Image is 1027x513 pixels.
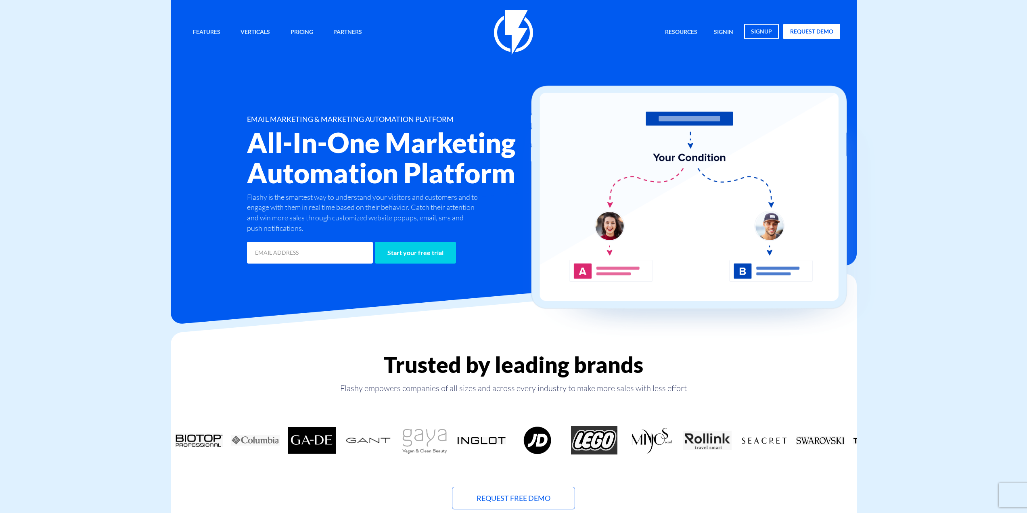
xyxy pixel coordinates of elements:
[234,24,276,41] a: Verticals
[744,24,779,39] a: signup
[659,24,703,41] a: Resources
[792,426,849,454] div: 13 / 18
[679,426,736,454] div: 11 / 18
[623,426,679,454] div: 10 / 18
[247,128,562,188] h2: All-In-One Marketing Automation Platform
[849,426,905,454] div: 14 / 18
[736,426,792,454] div: 12 / 18
[566,426,623,454] div: 9 / 18
[187,24,226,41] a: Features
[397,426,453,454] div: 6 / 18
[327,24,368,41] a: Partners
[247,192,480,234] p: Flashy is the smartest way to understand your visitors and customers and to engage with them in r...
[227,426,284,454] div: 3 / 18
[171,426,227,454] div: 2 / 18
[510,426,566,454] div: 8 / 18
[708,24,739,41] a: signin
[171,383,857,394] p: Flashy empowers companies of all sizes and across every industry to make more sales with less effort
[452,487,575,509] a: Request Free Demo
[284,426,340,454] div: 4 / 18
[284,24,319,41] a: Pricing
[375,242,456,264] input: Start your free trial
[453,426,510,454] div: 7 / 18
[340,426,397,454] div: 5 / 18
[171,352,857,377] h2: Trusted by leading brands
[247,115,562,124] h1: EMAIL MARKETING & MARKETING AUTOMATION PLATFORM
[783,24,840,39] a: request demo
[247,242,373,264] input: EMAIL ADDRESS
